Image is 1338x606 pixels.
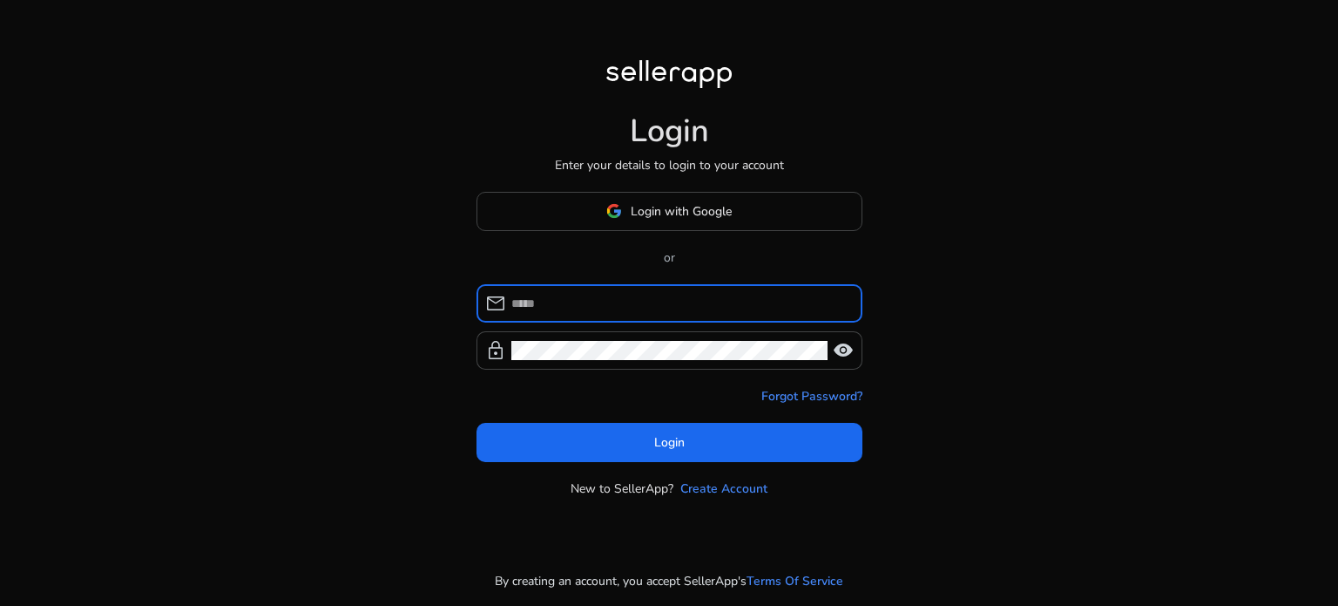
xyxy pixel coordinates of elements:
[485,340,506,361] span: lock
[654,433,685,452] span: Login
[476,423,862,462] button: Login
[476,249,862,267] p: or
[555,156,784,174] p: Enter your details to login to your account
[631,202,732,221] span: Login with Google
[606,203,622,219] img: google-logo.svg
[485,293,506,314] span: mail
[476,192,862,231] button: Login with Google
[571,480,673,498] p: New to SellerApp?
[680,480,767,498] a: Create Account
[630,112,709,150] h1: Login
[747,572,843,590] a: Terms Of Service
[833,340,854,361] span: visibility
[761,387,862,405] a: Forgot Password?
